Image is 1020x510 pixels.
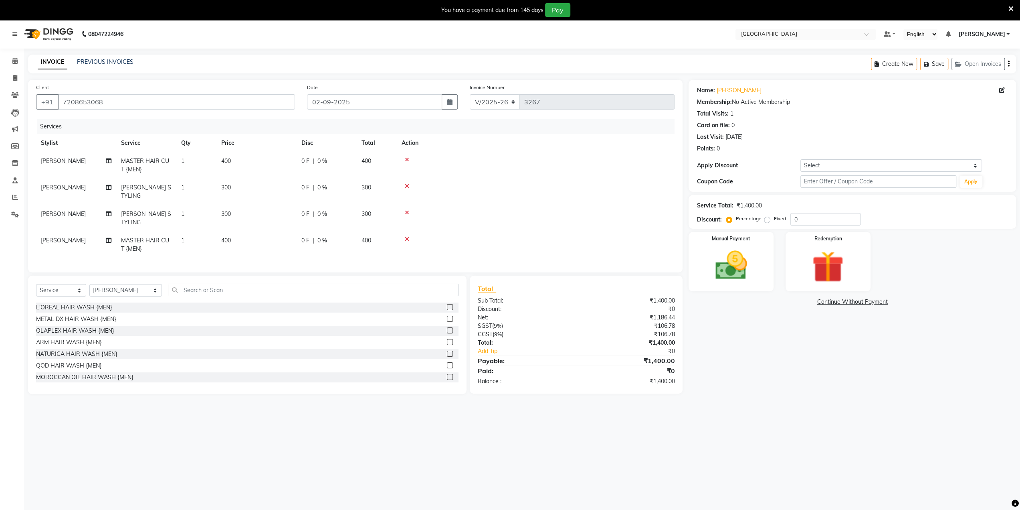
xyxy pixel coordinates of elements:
[181,237,184,244] span: 1
[301,183,309,192] span: 0 F
[494,331,502,337] span: 9%
[712,235,750,242] label: Manual Payment
[176,134,216,152] th: Qty
[951,58,1005,70] button: Open Invoices
[576,330,681,339] div: ₹106.78
[697,161,800,170] div: Apply Discount
[221,184,231,191] span: 300
[121,184,171,199] span: [PERSON_NAME] STYLING
[736,201,761,210] div: ₹1,400.00
[36,350,117,358] div: NATURICA HAIR WASH {MEN}
[814,235,842,242] label: Redemption
[472,305,576,313] div: Discount:
[362,184,371,191] span: 300
[576,313,681,322] div: ₹1,186.44
[36,303,112,312] div: L'OREAL HAIR WASH {MEN}
[441,6,543,14] div: You have a payment due from 145 days
[36,94,59,110] button: +91
[297,134,357,152] th: Disc
[774,215,786,222] label: Fixed
[697,133,723,141] div: Last Visit:
[472,330,576,339] div: ( )
[362,210,371,217] span: 300
[121,210,171,226] span: [PERSON_NAME] STYLING
[313,236,314,245] span: |
[317,157,327,165] span: 0 %
[221,237,231,244] span: 400
[58,94,295,110] input: Search by Name/Mobile/Email/Code
[36,327,114,335] div: OLAPLEX HAIR WASH {MEN}
[37,119,681,134] div: Services
[494,323,501,329] span: 9%
[121,237,169,252] span: MASTER HAIR CUT {MEN}
[731,121,734,130] div: 0
[478,284,496,293] span: Total
[697,144,715,153] div: Points:
[958,30,1005,39] span: [PERSON_NAME]
[959,176,982,188] button: Apply
[317,183,327,192] span: 0 %
[802,247,854,286] img: _gift.svg
[735,215,761,222] label: Percentage
[920,58,948,70] button: Save
[301,210,309,218] span: 0 F
[307,84,318,91] label: Date
[716,86,761,95] a: [PERSON_NAME]
[88,23,123,45] b: 08047224946
[41,210,86,217] span: [PERSON_NAME]
[472,297,576,305] div: Sub Total:
[705,247,757,284] img: _cash.svg
[41,157,86,165] span: [PERSON_NAME]
[697,86,715,95] div: Name:
[36,134,116,152] th: Stylist
[472,347,594,356] a: Add Tip
[697,201,733,210] div: Service Total:
[697,98,731,106] div: Membership:
[36,315,116,323] div: METAL DX HAIR WASH {MEN}
[313,183,314,192] span: |
[36,373,133,382] div: MOROCCAN OIL HAIR WASH {MEN}
[301,236,309,245] span: 0 F
[478,331,493,338] span: CGST
[730,110,733,118] div: 1
[77,58,133,65] a: PREVIOUS INVOICES
[317,210,327,218] span: 0 %
[576,366,681,376] div: ₹0
[576,322,681,330] div: ₹106.78
[697,110,728,118] div: Total Visits:
[472,377,576,386] div: Balance :
[576,339,681,347] div: ₹1,400.00
[472,322,576,330] div: ( )
[121,157,169,173] span: MASTER HAIR CUT {MEN}
[397,134,675,152] th: Action
[697,177,800,186] div: Coupon Code
[317,236,327,245] span: 0 %
[357,134,397,152] th: Total
[216,134,297,152] th: Price
[36,338,102,347] div: ARM HAIR WASH {MEN}
[470,84,505,91] label: Invoice Number
[116,134,176,152] th: Service
[36,362,102,370] div: QOD HAIR WASH {MEN}
[472,313,576,322] div: Net:
[697,215,721,224] div: Discount:
[800,175,956,188] input: Enter Offer / Coupon Code
[221,157,231,165] span: 400
[301,157,309,165] span: 0 F
[181,184,184,191] span: 1
[690,298,1014,306] a: Continue Without Payment
[36,84,49,91] label: Client
[725,133,742,141] div: [DATE]
[362,157,371,165] span: 400
[362,237,371,244] span: 400
[576,297,681,305] div: ₹1,400.00
[472,339,576,347] div: Total:
[313,157,314,165] span: |
[168,284,458,296] input: Search or Scan
[20,23,75,45] img: logo
[697,98,1008,106] div: No Active Membership
[576,305,681,313] div: ₹0
[716,144,719,153] div: 0
[594,347,681,356] div: ₹0
[576,356,681,366] div: ₹1,400.00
